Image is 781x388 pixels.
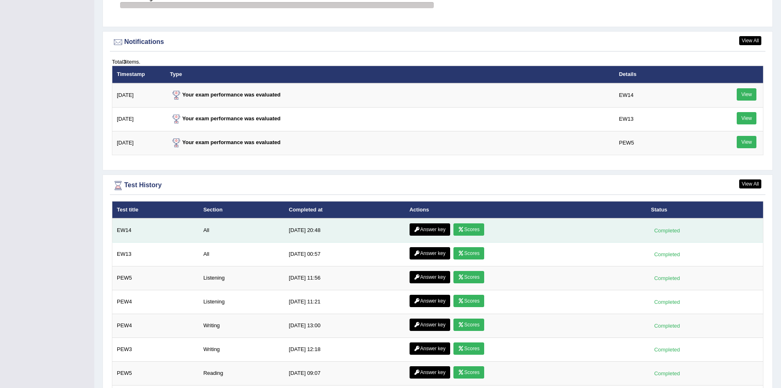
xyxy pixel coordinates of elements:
[453,247,484,259] a: Scores
[285,290,405,314] td: [DATE] 11:21
[410,223,450,236] a: Answer key
[651,298,683,306] div: Completed
[285,266,405,290] td: [DATE] 11:56
[615,107,714,131] td: EW13
[739,179,761,188] a: View All
[199,218,285,243] td: All
[453,223,484,236] a: Scores
[112,36,763,48] div: Notifications
[112,338,199,362] td: PEW3
[112,290,199,314] td: PEW4
[112,179,763,192] div: Test History
[615,131,714,155] td: PEW5
[737,88,756,101] a: View
[112,243,199,266] td: EW13
[453,271,484,283] a: Scores
[737,112,756,124] a: View
[199,243,285,266] td: All
[651,321,683,330] div: Completed
[651,226,683,235] div: Completed
[647,201,763,218] th: Status
[285,218,405,243] td: [DATE] 20:48
[170,139,281,145] strong: Your exam performance was evaluated
[112,107,166,131] td: [DATE]
[410,366,450,379] a: Answer key
[123,59,126,65] b: 3
[170,92,281,98] strong: Your exam performance was evaluated
[405,201,647,218] th: Actions
[199,201,285,218] th: Section
[112,131,166,155] td: [DATE]
[651,369,683,378] div: Completed
[170,115,281,122] strong: Your exam performance was evaluated
[112,218,199,243] td: EW14
[410,342,450,355] a: Answer key
[651,250,683,259] div: Completed
[285,338,405,362] td: [DATE] 12:18
[453,319,484,331] a: Scores
[737,136,756,148] a: View
[112,314,199,338] td: PEW4
[199,314,285,338] td: Writing
[651,345,683,354] div: Completed
[453,366,484,379] a: Scores
[199,338,285,362] td: Writing
[410,319,450,331] a: Answer key
[615,83,714,108] td: EW14
[285,243,405,266] td: [DATE] 00:57
[739,36,761,45] a: View All
[410,271,450,283] a: Answer key
[285,362,405,386] td: [DATE] 09:07
[615,66,714,83] th: Details
[112,266,199,290] td: PEW5
[453,295,484,307] a: Scores
[112,362,199,386] td: PEW5
[166,66,615,83] th: Type
[199,362,285,386] td: Reading
[199,266,285,290] td: Listening
[112,201,199,218] th: Test title
[651,274,683,282] div: Completed
[112,58,763,66] div: Total items.
[112,83,166,108] td: [DATE]
[199,290,285,314] td: Listening
[285,201,405,218] th: Completed at
[410,295,450,307] a: Answer key
[285,314,405,338] td: [DATE] 13:00
[112,66,166,83] th: Timestamp
[453,342,484,355] a: Scores
[410,247,450,259] a: Answer key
